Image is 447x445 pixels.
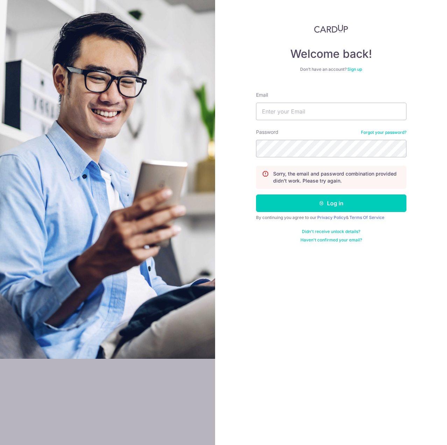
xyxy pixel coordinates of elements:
a: Haven't confirmed your email? [300,237,362,243]
label: Email [256,91,268,98]
div: By continuing you agree to our & [256,215,406,220]
a: Privacy Policy [317,215,346,220]
a: Terms Of Service [349,215,384,220]
a: Didn't receive unlock details? [302,229,360,234]
input: Enter your Email [256,103,406,120]
a: Forgot your password? [361,130,406,135]
a: Sign up [347,67,362,72]
p: Sorry, the email and password combination provided didn't work. Please try again. [273,170,400,184]
div: Don’t have an account? [256,67,406,72]
img: CardUp Logo [314,25,348,33]
button: Log in [256,194,406,212]
h4: Welcome back! [256,47,406,61]
label: Password [256,129,278,136]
